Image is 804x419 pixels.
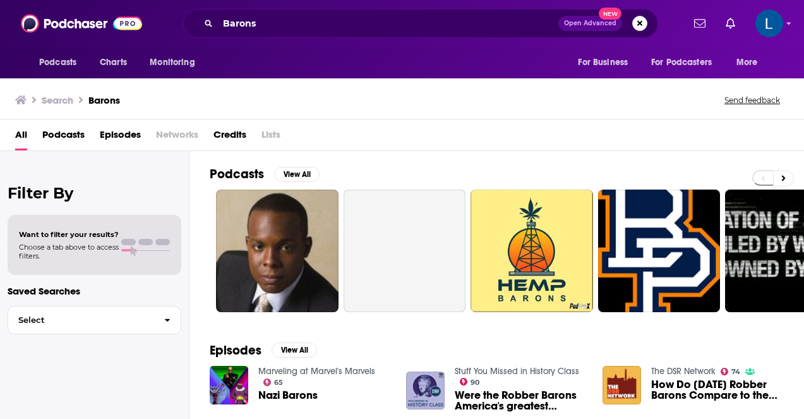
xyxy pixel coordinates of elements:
a: Charts [92,51,135,75]
button: Send feedback [721,95,784,106]
span: More [736,54,758,71]
h3: Barons [88,94,120,106]
span: For Podcasters [651,54,712,71]
span: Monitoring [150,54,195,71]
a: PodcastsView All [210,166,320,182]
a: 65 [263,379,284,386]
button: open menu [569,51,644,75]
a: Show notifications dropdown [721,13,740,34]
h2: Episodes [210,343,261,358]
span: Networks [156,124,198,150]
a: Were the Robber Barons America's greatest philanthropists? [455,390,587,411]
button: Select [8,306,181,334]
span: 90 [471,380,479,386]
span: Podcasts [39,54,76,71]
span: How Do [DATE] Robber Barons Compare to the Robber Barons of the Past? [651,379,784,401]
input: Search podcasts, credits, & more... [218,13,558,33]
img: How Do Today's Robber Barons Compare to the Robber Barons of the Past? [603,366,641,404]
button: View All [274,167,320,182]
img: User Profile [755,9,783,37]
a: 90 [460,378,480,386]
span: Choose a tab above to access filters. [19,243,119,260]
span: Logged in as lucy.vincent [755,9,783,37]
button: open menu [728,51,774,75]
h3: Search [42,94,73,106]
a: Show notifications dropdown [689,13,711,34]
button: Show profile menu [755,9,783,37]
h2: Filter By [8,184,181,202]
button: open menu [30,51,93,75]
span: 65 [274,380,283,386]
img: Podchaser - Follow, Share and Rate Podcasts [21,11,142,35]
span: 74 [731,369,740,375]
a: Podcasts [42,124,85,150]
p: Saved Searches [8,285,181,297]
button: open menu [643,51,730,75]
a: How Do Today's Robber Barons Compare to the Robber Barons of the Past? [651,379,784,401]
button: View All [272,343,317,358]
h2: Podcasts [210,166,264,182]
button: Open AdvancedNew [558,16,622,31]
span: Open Advanced [564,20,616,27]
span: Select [8,316,154,324]
a: 74 [721,368,741,375]
a: Nazi Barons [258,390,318,401]
img: Were the Robber Barons America's greatest philanthropists? [406,372,445,410]
a: The DSR Network [651,366,716,377]
a: All [15,124,27,150]
a: Stuff You Missed in History Class [455,366,579,377]
span: For Business [578,54,628,71]
a: EpisodesView All [210,343,317,358]
button: open menu [141,51,211,75]
span: New [599,8,621,20]
a: Episodes [100,124,141,150]
a: Marveling at Marvel's Marvels [258,366,375,377]
img: Nazi Barons [210,366,248,404]
a: Credits [213,124,246,150]
span: Lists [261,124,280,150]
span: Want to filter your results? [19,230,119,239]
div: Search podcasts, credits, & more... [183,9,658,38]
span: Charts [100,54,127,71]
